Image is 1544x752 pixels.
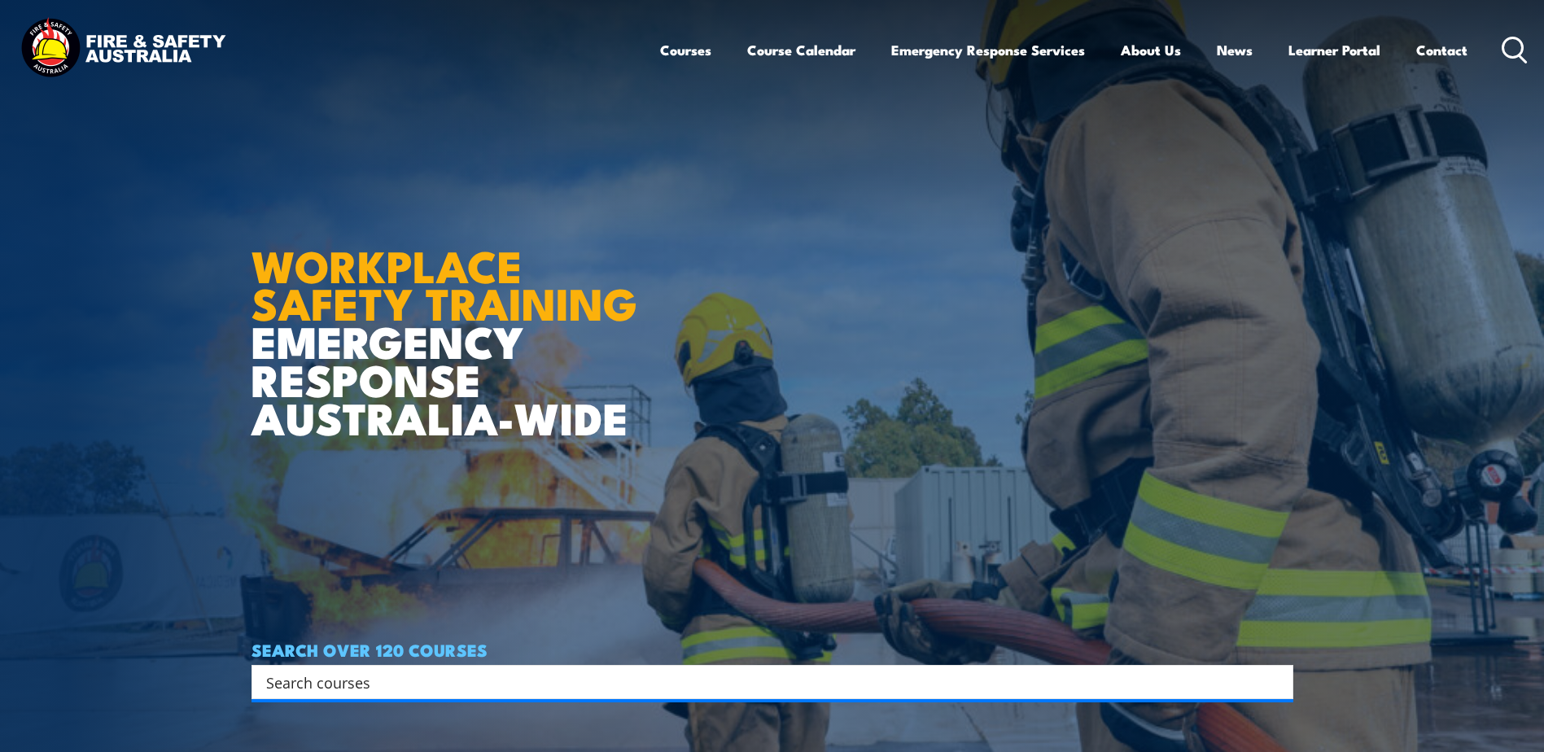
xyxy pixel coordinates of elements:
strong: WORKPLACE SAFETY TRAINING [252,230,637,336]
a: Course Calendar [747,28,855,72]
a: Learner Portal [1288,28,1380,72]
input: Search input [266,670,1258,694]
button: Search magnifier button [1265,671,1288,693]
h1: EMERGENCY RESPONSE AUSTRALIA-WIDE [252,205,650,436]
h4: SEARCH OVER 120 COURSES [252,641,1293,658]
a: About Us [1121,28,1181,72]
a: Courses [660,28,711,72]
a: News [1217,28,1253,72]
form: Search form [269,671,1261,693]
a: Contact [1416,28,1467,72]
a: Emergency Response Services [891,28,1085,72]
